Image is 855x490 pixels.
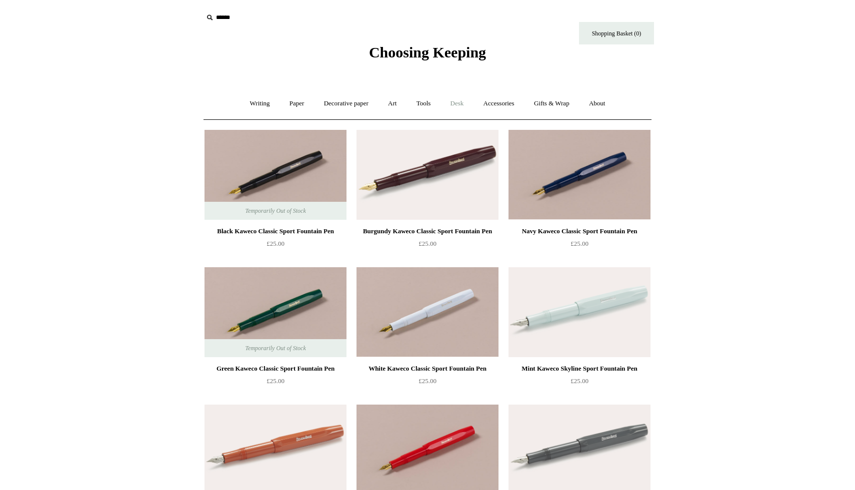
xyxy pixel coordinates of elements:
img: White Kaweco Classic Sport Fountain Pen [356,267,498,357]
a: Navy Kaweco Classic Sport Fountain Pen Navy Kaweco Classic Sport Fountain Pen [508,130,650,220]
a: Accessories [474,90,523,117]
img: Green Kaweco Classic Sport Fountain Pen [204,267,346,357]
span: £25.00 [418,377,436,385]
img: Navy Kaweco Classic Sport Fountain Pen [508,130,650,220]
a: Burgundy Kaweco Classic Sport Fountain Pen £25.00 [356,225,498,266]
div: White Kaweco Classic Sport Fountain Pen [359,363,496,375]
span: Temporarily Out of Stock [235,339,315,357]
a: Green Kaweco Classic Sport Fountain Pen Green Kaweco Classic Sport Fountain Pen Temporarily Out o... [204,267,346,357]
span: £25.00 [266,240,284,247]
a: Choosing Keeping [369,52,486,59]
a: Burgundy Kaweco Classic Sport Fountain Pen Burgundy Kaweco Classic Sport Fountain Pen [356,130,498,220]
a: Art [379,90,405,117]
a: About [580,90,614,117]
a: Mint Kaweco Skyline Sport Fountain Pen £25.00 [508,363,650,404]
a: White Kaweco Classic Sport Fountain Pen £25.00 [356,363,498,404]
img: Burgundy Kaweco Classic Sport Fountain Pen [356,130,498,220]
a: White Kaweco Classic Sport Fountain Pen White Kaweco Classic Sport Fountain Pen [356,267,498,357]
a: Black Kaweco Classic Sport Fountain Pen Black Kaweco Classic Sport Fountain Pen Temporarily Out o... [204,130,346,220]
span: £25.00 [418,240,436,247]
span: £25.00 [570,240,588,247]
a: Black Kaweco Classic Sport Fountain Pen £25.00 [204,225,346,266]
a: Desk [441,90,473,117]
span: £25.00 [570,377,588,385]
a: Paper [280,90,313,117]
div: Mint Kaweco Skyline Sport Fountain Pen [511,363,648,375]
div: Burgundy Kaweco Classic Sport Fountain Pen [359,225,496,237]
span: Temporarily Out of Stock [235,202,315,220]
a: Mint Kaweco Skyline Sport Fountain Pen Mint Kaweco Skyline Sport Fountain Pen [508,267,650,357]
a: Navy Kaweco Classic Sport Fountain Pen £25.00 [508,225,650,266]
a: Shopping Basket (0) [579,22,654,44]
a: Gifts & Wrap [525,90,578,117]
img: Black Kaweco Classic Sport Fountain Pen [204,130,346,220]
div: Navy Kaweco Classic Sport Fountain Pen [511,225,648,237]
a: Tools [407,90,440,117]
a: Writing [241,90,279,117]
a: Green Kaweco Classic Sport Fountain Pen £25.00 [204,363,346,404]
div: Black Kaweco Classic Sport Fountain Pen [207,225,344,237]
img: Mint Kaweco Skyline Sport Fountain Pen [508,267,650,357]
a: Decorative paper [315,90,377,117]
div: Green Kaweco Classic Sport Fountain Pen [207,363,344,375]
span: Choosing Keeping [369,44,486,60]
span: £25.00 [266,377,284,385]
